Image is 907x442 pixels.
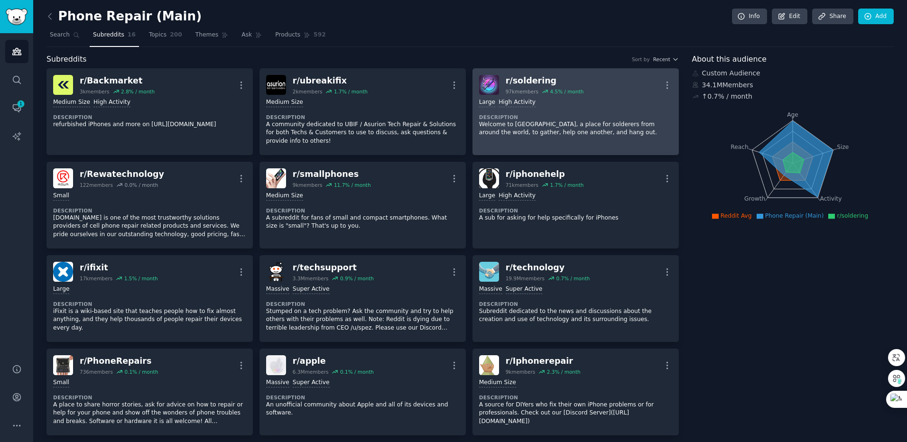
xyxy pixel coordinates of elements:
tspan: Size [837,143,849,150]
div: 2.3 % / month [547,368,581,375]
span: 1 [17,101,25,107]
div: 6.3M members [293,368,329,375]
div: 2.8 % / month [121,88,155,95]
span: 200 [170,31,182,39]
div: Massive [266,285,289,294]
dt: Description [53,301,246,307]
div: r/ iphonehelp [506,168,584,180]
dt: Description [479,301,672,307]
img: technology [479,262,499,282]
a: Ask [238,28,265,47]
div: Massive [266,378,289,387]
p: A source for DIYers who fix their own iPhone problems or for professionals. Check out our [Discor... [479,401,672,426]
div: Medium Size [53,98,90,107]
dt: Description [266,301,459,307]
a: Backmarketr/Backmarket3kmembers2.8% / monthMedium SizeHigh ActivityDescriptionrefurbished iPhones... [46,68,253,155]
a: Share [812,9,853,25]
dt: Description [266,114,459,120]
div: 11.7 % / month [334,182,371,188]
div: 9k members [506,368,536,375]
img: Backmarket [53,75,73,95]
a: Subreddits16 [90,28,139,47]
p: Stumped on a tech problem? Ask the community and try to help others with their problems as well. ... [266,307,459,332]
div: Sort by [632,56,650,63]
div: Super Active [293,285,330,294]
tspan: Reach [731,143,749,150]
a: Iphonerepairr/Iphonerepair9kmembers2.3% / monthMedium SizeDescriptionA source for DIYers who fix ... [472,349,679,435]
div: Large [479,98,495,107]
p: Welcome to [GEOGRAPHIC_DATA], a place for solderers from around the world, to gather, help one an... [479,120,672,137]
a: techsupportr/techsupport3.3Mmembers0.9% / monthMassiveSuper ActiveDescriptionStumped on a tech pr... [259,255,466,342]
div: 0.9 % / month [340,275,374,282]
div: r/ Iphonerepair [506,355,581,367]
a: Search [46,28,83,47]
p: A sub for asking for help specifically for iPhones [479,214,672,222]
span: Products [275,31,300,39]
a: Products592 [272,28,329,47]
h2: Phone Repair (Main) [46,9,202,24]
span: Ask [241,31,252,39]
a: smallphonesr/smallphones9kmembers11.7% / monthMedium SizeDescriptionA subreddit for fans of small... [259,162,466,249]
div: 17k members [80,275,112,282]
dt: Description [53,207,246,214]
div: Medium Size [479,378,516,387]
a: Themes [192,28,232,47]
div: Super Active [506,285,543,294]
a: Info [732,9,767,25]
a: appler/apple6.3Mmembers0.1% / monthMassiveSuper ActiveDescriptionAn unofficial community about Ap... [259,349,466,435]
img: iphonehelp [479,168,499,188]
a: iphonehelpr/iphonehelp71kmembers1.7% / monthLargeHigh ActivityDescriptionA sub for asking for hel... [472,162,679,249]
div: r/ Rewatechnology [80,168,164,180]
div: 71k members [506,182,538,188]
div: Small [53,192,69,201]
div: r/ soldering [506,75,584,87]
img: ubreakifix [266,75,286,95]
span: Search [50,31,70,39]
div: High Activity [93,98,130,107]
div: Large [479,192,495,201]
span: Themes [195,31,219,39]
div: Large [53,285,69,294]
div: r/ ubreakifix [293,75,368,87]
a: ifixitr/ifixit17kmembers1.5% / monthLargeDescriptioniFixit is a wiki-based site that teaches peop... [46,255,253,342]
span: Phone Repair (Main) [765,212,824,219]
div: 4.5 % / month [550,88,583,95]
div: Medium Size [266,98,303,107]
p: iFixit is a wiki-based site that teaches people how to fix almost anything, and they help thousan... [53,307,246,332]
div: 1.7 % / month [550,182,583,188]
span: Subreddits [93,31,124,39]
tspan: Age [787,111,798,118]
a: ubreakifixr/ubreakifix2kmembers1.7% / monthMedium SizeDescriptionA community dedicated to UBIF / ... [259,68,466,155]
span: Subreddits [46,54,87,65]
dt: Description [479,207,672,214]
div: 2k members [293,88,323,95]
div: 0.1 % / month [340,368,374,375]
div: 19.9M members [506,275,545,282]
img: apple [266,355,286,375]
p: A subreddit for fans of small and compact smartphones. What size is "small"? That's up to you. [266,214,459,230]
div: r/ smallphones [293,168,371,180]
a: 1 [5,96,28,120]
tspan: Activity [820,195,842,202]
span: Reddit Avg [721,212,752,219]
a: Edit [772,9,807,25]
div: 3.3M members [293,275,329,282]
p: An unofficial community about Apple and all of its devices and software. [266,401,459,417]
div: Super Active [293,378,330,387]
div: r/ technology [506,262,590,274]
div: 122 members [80,182,113,188]
div: Small [53,378,69,387]
span: About this audience [692,54,767,65]
div: 1.5 % / month [124,275,158,282]
div: Medium Size [266,192,303,201]
img: Iphonerepair [479,355,499,375]
div: r/ PhoneRepairs [80,355,158,367]
p: A community dedicated to UBIF / Asurion Tech Repair & Solutions for both Techs & Customers to use... [266,120,459,146]
div: r/ ifixit [80,262,158,274]
a: technologyr/technology19.9Mmembers0.7% / monthMassiveSuper ActiveDescriptionSubreddit dedicated t... [472,255,679,342]
p: refurbished iPhones and more on [URL][DOMAIN_NAME] [53,120,246,129]
div: 0.0 % / month [124,182,158,188]
span: 592 [314,31,326,39]
span: 16 [128,31,136,39]
div: Custom Audience [692,68,894,78]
